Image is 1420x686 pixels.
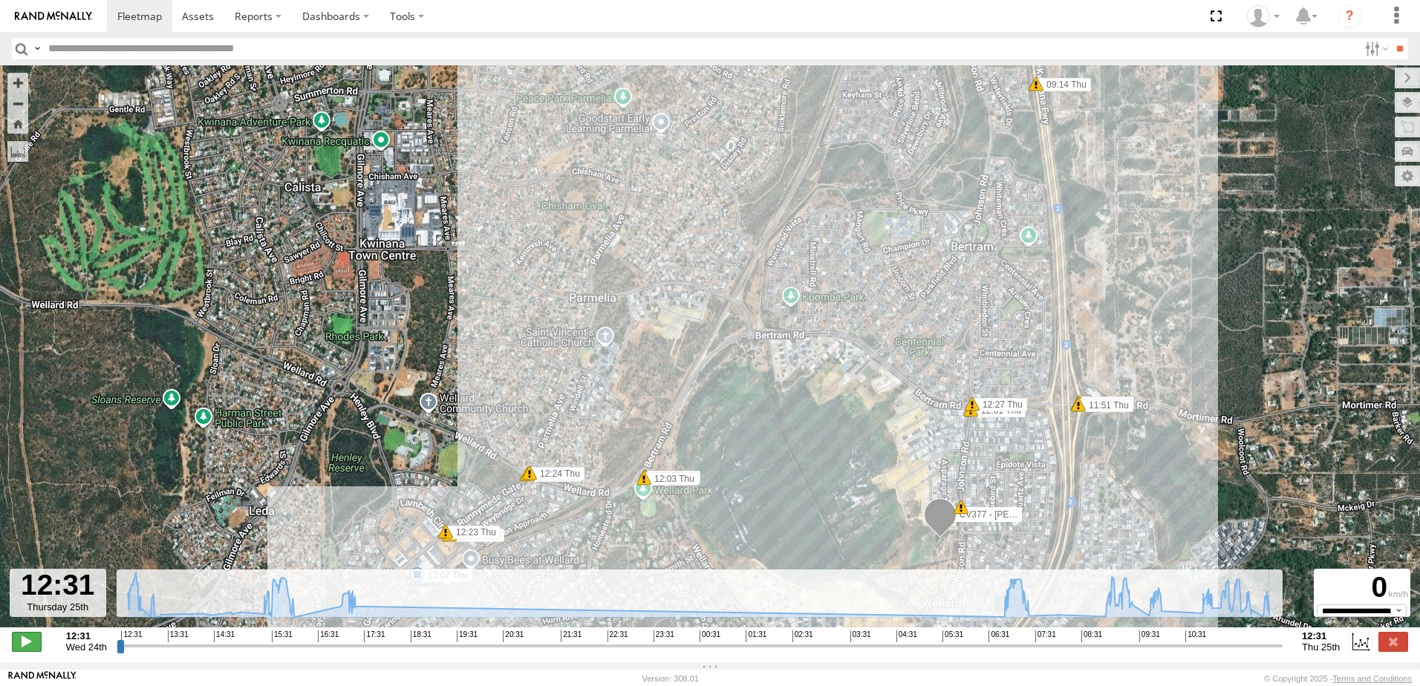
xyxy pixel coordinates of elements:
[503,630,524,642] span: 20:31
[1359,38,1391,59] label: Search Filter Options
[654,630,674,642] span: 23:31
[1302,630,1340,641] strong: 12:31
[942,630,963,642] span: 05:31
[850,630,871,642] span: 03:31
[972,398,1027,411] label: 12:27 Thu
[645,471,700,484] label: 12:03 Thu
[1378,632,1408,651] label: Close
[1316,571,1408,604] div: 0
[7,141,28,162] label: Measure
[1264,674,1412,683] div: © Copyright 2025 -
[1036,78,1091,91] label: 09:14 Thu
[1078,399,1133,412] label: 11:51 Thu
[214,630,235,642] span: 14:31
[7,114,28,134] button: Zoom Home
[1242,5,1285,27] div: Sean Cosgriff
[121,630,142,642] span: 12:31
[7,73,28,93] button: Zoom in
[8,671,76,686] a: Visit our Website
[12,632,42,651] label: Play/Stop
[168,630,189,642] span: 13:31
[1302,641,1340,653] span: Thu 25th Sep 2025
[1185,630,1206,642] span: 10:31
[960,509,1068,520] span: CV377 - [PERSON_NAME]
[1079,396,1134,410] label: 11:51 Thu
[989,630,1009,642] span: 06:31
[446,526,501,539] label: 12:23 Thu
[700,630,720,642] span: 00:31
[411,630,431,642] span: 18:31
[66,641,107,653] span: Wed 24th Sep 2025
[792,630,813,642] span: 02:31
[7,93,28,114] button: Zoom out
[954,500,968,514] div: 7
[642,674,699,683] div: Version: 308.01
[1081,630,1102,642] span: 08:31
[1035,630,1056,642] span: 07:31
[644,472,699,486] label: 12:03 Thu
[1139,630,1160,642] span: 09:31
[457,630,478,642] span: 19:31
[66,630,107,641] strong: 12:31
[31,38,43,59] label: Search Query
[364,630,385,642] span: 17:31
[318,630,339,642] span: 16:31
[608,630,628,642] span: 22:31
[272,630,293,642] span: 15:31
[561,630,582,642] span: 21:31
[530,467,584,480] label: 12:24 Thu
[1338,4,1361,28] i: ?
[746,630,766,642] span: 01:31
[1333,674,1412,683] a: Terms and Conditions
[15,11,92,22] img: rand-logo.svg
[896,630,917,642] span: 04:31
[1395,166,1420,186] label: Map Settings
